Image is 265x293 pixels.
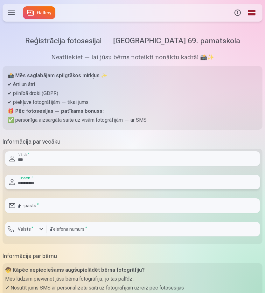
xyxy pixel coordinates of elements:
[3,53,262,62] h5: Neatliekiet — lai jūsu bērns noteikti nonāktu kadrā! 📸✨
[5,267,145,273] strong: 🧒 Kāpēc nepieciešams augšupielādēt bērna fotogrāfiju?
[5,222,46,236] button: Valsts*
[23,6,55,19] a: Gallery
[8,80,257,89] p: ✔ ērti un ātri
[8,98,257,107] p: ✔ piekļuve fotogrāfijām — tikai jums
[5,283,260,292] p: ✔ Nosūtīt jums SMS ar personalizētu saiti uz fotogrāfijām uzreiz pēc fotosesijas
[3,137,262,146] h5: Informācija par vecāku
[245,4,259,22] a: Global
[5,275,260,283] p: Mēs lūdzam pievienot jūsu bērna fotogrāfiju, jo tas palīdz:
[8,116,257,125] p: ✅ personīga aizsargāta saite uz visām fotogrāfijām — ar SMS
[3,252,262,261] h5: Informācija par bērnu
[8,108,104,114] strong: 🎁 Pēc fotosesijas — patīkams bonuss:
[8,89,257,98] p: ✔ pilnībā droši (GDPR)
[8,72,107,78] strong: 📸 Mēs saglabājam spilgtākos mirkļus ✨
[15,226,36,232] label: Valsts
[3,36,262,46] h1: Reģistrācija fotosesijai — [GEOGRAPHIC_DATA] 69. pamatskola
[231,4,245,22] button: Info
